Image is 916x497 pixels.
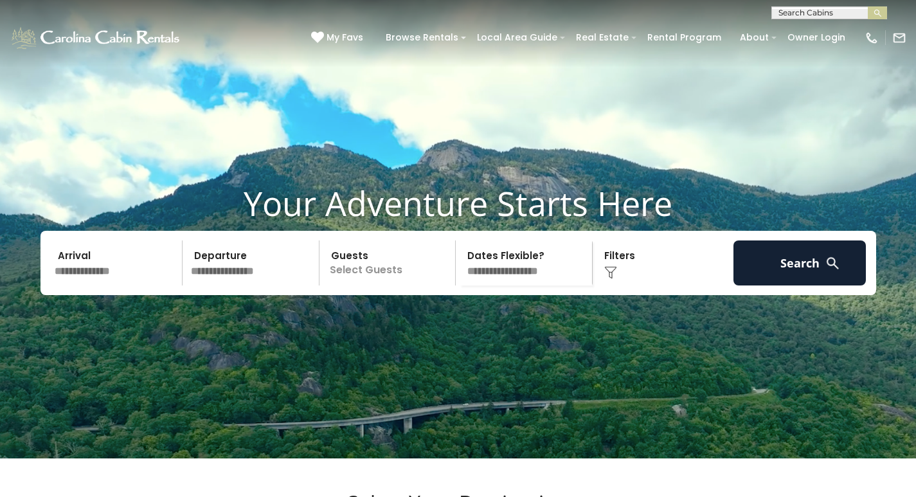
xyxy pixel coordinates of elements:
[733,28,775,48] a: About
[865,31,879,45] img: phone-regular-white.png
[825,255,841,271] img: search-regular-white.png
[781,28,852,48] a: Owner Login
[10,183,906,223] h1: Your Adventure Starts Here
[604,266,617,279] img: filter--v1.png
[311,31,366,45] a: My Favs
[471,28,564,48] a: Local Area Guide
[10,25,183,51] img: White-1-1-2.png
[570,28,635,48] a: Real Estate
[327,31,363,44] span: My Favs
[323,240,456,285] p: Select Guests
[379,28,465,48] a: Browse Rentals
[733,240,867,285] button: Search
[641,28,728,48] a: Rental Program
[892,31,906,45] img: mail-regular-white.png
